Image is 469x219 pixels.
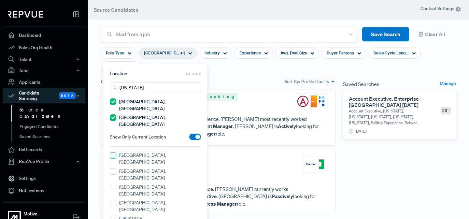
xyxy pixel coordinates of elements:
[272,193,293,199] strong: Passively
[119,114,201,128] label: [GEOGRAPHIC_DATA], [GEOGRAPHIC_DATA]
[3,172,85,185] a: Settings
[343,80,379,88] span: Saved Searches
[106,50,124,56] span: Role Type
[284,78,335,85] div: Sort By:
[355,128,367,134] span: [DATE]
[297,95,309,107] img: Aderant
[278,123,296,129] strong: Actively
[8,11,43,18] img: RepVue
[3,88,85,103] div: Candidate Sourcing
[11,132,94,142] a: Saved Searches
[305,158,317,170] img: Gartner
[144,50,179,56] span: [GEOGRAPHIC_DATA], [GEOGRAPHIC_DATA]
[313,95,325,107] img: SurePoint
[110,134,166,140] span: Show Only Current Location
[3,65,85,76] button: Jobs
[327,50,354,56] span: Buyer Persona
[119,199,201,213] label: [GEOGRAPHIC_DATA], [GEOGRAPHIC_DATA]
[3,185,85,197] a: Notifications
[3,144,85,156] a: Battlecards
[3,156,85,167] button: RepVue Profile
[180,50,185,57] span: + 1
[3,54,85,65] button: Talent
[119,168,201,182] label: [GEOGRAPHIC_DATA], [GEOGRAPHIC_DATA]
[109,115,327,138] p: has years of sales experience. [PERSON_NAME] most recently worked at as a . [PERSON_NAME] is look...
[301,78,329,85] span: Profile Quality
[414,27,456,42] button: Clear All
[110,70,127,77] span: Location
[59,92,76,99] span: Beta
[441,107,451,114] span: 23
[362,27,409,42] button: Save Search
[110,82,201,93] input: Search locations
[3,88,85,103] button: Candidate Sourcing Beta
[313,158,325,170] img: Paycom
[101,78,127,85] span: Candidates
[440,80,456,88] a: Manage
[3,76,85,88] a: Applicants
[239,50,261,56] span: Experience
[11,105,94,122] a: Source Candidates
[374,50,409,56] span: Sales Cycle Length
[3,29,85,41] a: Dashboard
[11,122,94,132] a: Engaged Candidates
[94,7,138,13] span: Source Candidates
[186,71,201,76] span: Clear
[305,95,317,107] img: Criterion HCM
[420,5,461,12] span: Contact Settings
[23,211,59,217] strong: Motive
[280,50,307,56] span: Avg. Deal Size
[349,108,422,126] p: Account Executive, [US_STATE], [US_STATE], [US_STATE], [US_STATE], [US_STATE], Selling Experience...
[349,96,430,108] h6: Account Executive, Enterprise - [GEOGRAPHIC_DATA] [DATE]
[119,98,201,112] label: [GEOGRAPHIC_DATA], [GEOGRAPHIC_DATA]
[3,41,85,54] a: Sales Org Health
[119,152,201,166] label: [GEOGRAPHIC_DATA], [GEOGRAPHIC_DATA]
[119,184,201,197] label: [GEOGRAPHIC_DATA], [GEOGRAPHIC_DATA]
[205,50,220,56] span: Industry
[109,185,327,208] p: has years of sales experience. [PERSON_NAME] currently works at as a . [GEOGRAPHIC_DATA] is looki...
